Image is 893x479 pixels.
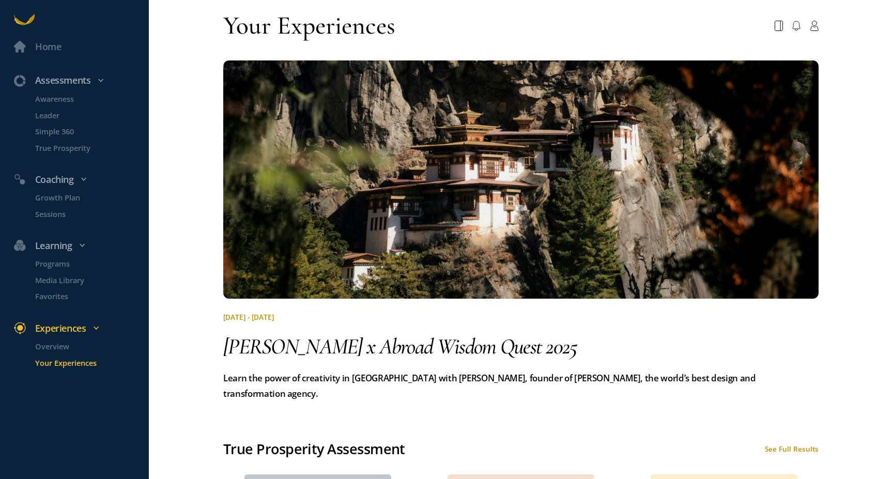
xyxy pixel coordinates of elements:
[21,290,149,302] a: Favorites
[223,9,395,42] div: Your Experiences
[7,238,153,253] div: Learning
[7,73,153,88] div: Assessments
[21,126,149,137] a: Simple 360
[35,341,147,352] p: Overview
[21,341,149,352] a: Overview
[35,290,147,302] p: Favorites
[223,333,577,360] span: [PERSON_NAME] x Abroad Wisdom Quest 2025
[223,313,274,322] span: [DATE] - [DATE]
[7,172,153,187] div: Coaching
[21,192,149,204] a: Growth Plan
[35,258,147,270] p: Programs
[7,321,153,336] div: Experiences
[35,208,147,220] p: Sessions
[35,109,147,121] p: Leader
[21,93,149,105] a: Awareness
[35,39,61,54] div: Home
[21,258,149,270] a: Programs
[21,208,149,220] a: Sessions
[35,142,147,153] p: True Prosperity
[35,126,147,137] p: Simple 360
[223,438,405,460] div: True Prosperity Assessment
[35,93,147,105] p: Awareness
[223,370,819,401] pre: Learn the power of creativity in [GEOGRAPHIC_DATA] with [PERSON_NAME], founder of [PERSON_NAME], ...
[21,274,149,286] a: Media Library
[223,60,819,299] img: quest-1756312607653.jpg
[21,142,149,153] a: True Prosperity
[35,357,147,368] p: Your Experiences
[21,109,149,121] a: Leader
[35,192,147,204] p: Growth Plan
[21,357,149,368] a: Your Experiences
[765,444,819,454] div: See Full Results
[35,274,147,286] p: Media Library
